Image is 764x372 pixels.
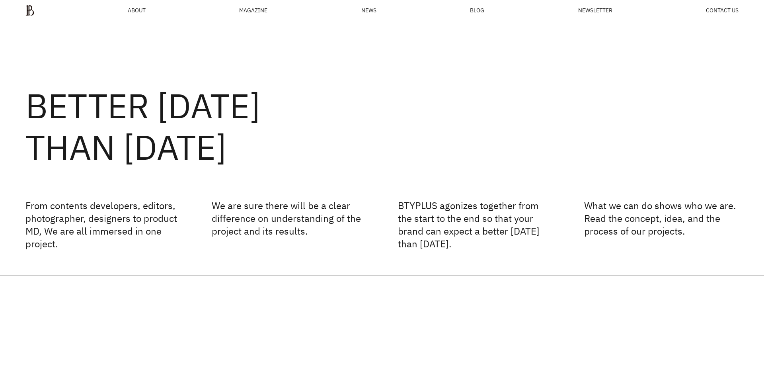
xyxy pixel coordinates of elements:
[706,8,739,13] a: CONTACT US
[128,8,146,13] a: ABOUT
[470,8,484,13] a: BLOG
[584,199,739,250] p: What we can do shows who we are. Read the concept, idea, and the process of our projects.
[25,199,180,250] p: From contents developers, editors, photographer, designers to product MD, We are all immersed in ...
[398,199,552,250] p: BTYPLUS agonizes together from the start to the end so that your brand can expect a better [DATE]...
[361,8,376,13] a: NEWS
[212,199,366,250] p: We are sure there will be a clear difference on understanding of the project and its results.
[25,85,739,167] h2: BETTER [DATE] THAN [DATE]
[578,8,612,13] a: NEWSLETTER
[239,8,267,13] div: MAGAZINE
[25,5,34,16] img: ba379d5522eb3.png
